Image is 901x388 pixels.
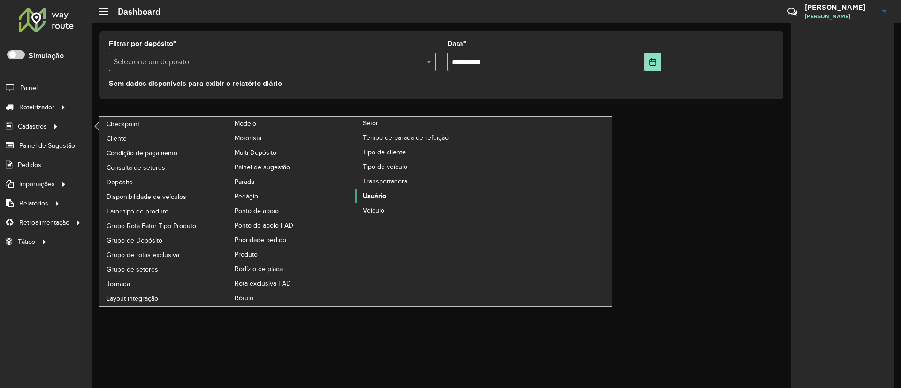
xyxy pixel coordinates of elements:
span: Disponibilidade de veículos [107,192,186,202]
span: Grupo de setores [107,265,158,274]
span: Setor [363,118,378,128]
span: Pedidos [18,160,41,170]
a: Pedágio [227,189,356,203]
span: Grupo de rotas exclusiva [107,250,179,260]
label: Simulação [29,50,64,61]
a: Checkpoint [99,117,228,131]
span: Painel [20,83,38,93]
label: Sem dados disponíveis para exibir o relatório diário [109,78,282,89]
a: Grupo de rotas exclusiva [99,248,228,262]
a: Produto [227,247,356,261]
span: Importações [19,179,55,189]
span: Grupo de Depósito [107,236,162,245]
span: Produto [235,250,258,259]
a: Cliente [99,131,228,145]
span: [PERSON_NAME] [805,12,875,21]
a: Motorista [227,131,356,145]
span: Prioridade pedido [235,235,286,245]
span: Modelo [235,119,256,129]
span: Tempo de parada de refeição [363,133,449,143]
span: Relatórios [19,198,48,208]
span: Retroalimentação [19,218,69,228]
span: Usuário [363,191,386,201]
h2: Dashboard [108,7,160,17]
a: Consulta de setores [99,160,228,175]
a: Ponto de apoio [227,204,356,218]
span: Layout integração [107,294,158,304]
span: Veículo [363,205,384,215]
span: Tipo de cliente [363,147,406,157]
a: Setor [227,117,484,306]
a: Prioridade pedido [227,233,356,247]
a: Fator tipo de produto [99,204,228,218]
span: Ponto de apoio [235,206,279,216]
a: Rota exclusiva FAD [227,276,356,290]
span: Ponto de apoio FAD [235,221,293,230]
span: Transportadora [363,176,407,186]
a: Usuário [355,189,484,203]
span: Rota exclusiva FAD [235,279,291,289]
button: Choose Date [645,53,661,71]
a: Tipo de cliente [355,145,484,159]
a: Layout integração [99,291,228,305]
a: Parada [227,175,356,189]
a: Tipo de veículo [355,160,484,174]
a: Transportadora [355,174,484,188]
span: Cadastros [18,122,47,131]
a: Disponibilidade de veículos [99,190,228,204]
span: Fator tipo de produto [107,206,168,216]
span: Condição de pagamento [107,148,177,158]
span: Painel de sugestão [235,162,290,172]
span: Cliente [107,134,127,144]
span: Roteirizador [19,102,54,112]
label: Filtrar por depósito [109,38,176,49]
span: Grupo Rota Fator Tipo Produto [107,221,196,231]
span: Rodízio de placa [235,264,283,274]
span: Consulta de setores [107,163,165,173]
span: Motorista [235,133,261,143]
a: Grupo de Depósito [99,233,228,247]
span: Rótulo [235,293,253,303]
a: Modelo [99,117,356,306]
label: Data [447,38,466,49]
h3: [PERSON_NAME] [805,3,875,12]
a: Rótulo [227,291,356,305]
span: Depósito [107,177,133,187]
a: Multi Depósito [227,145,356,160]
a: Condição de pagamento [99,146,228,160]
a: Rodízio de placa [227,262,356,276]
span: Pedágio [235,191,258,201]
span: Parada [235,177,254,187]
span: Painel de Sugestão [19,141,75,151]
a: Painel de sugestão [227,160,356,174]
a: Jornada [99,277,228,291]
a: Ponto de apoio FAD [227,218,356,232]
a: Grupo Rota Fator Tipo Produto [99,219,228,233]
span: Jornada [107,279,130,289]
a: Grupo de setores [99,262,228,276]
a: Veículo [355,203,484,217]
span: Tático [18,237,35,247]
span: Checkpoint [107,119,139,129]
a: Contato Rápido [782,2,802,22]
a: Depósito [99,175,228,189]
span: Tipo de veículo [363,162,407,172]
span: Multi Depósito [235,148,276,158]
a: Tempo de parada de refeição [355,130,484,145]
